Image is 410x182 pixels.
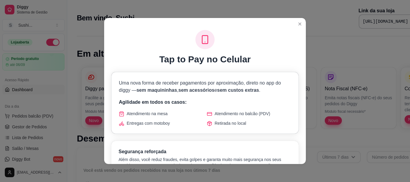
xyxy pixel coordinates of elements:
span: sem custos extras [217,88,259,93]
span: sem maquininhas [137,88,177,93]
span: Retirada no local [215,120,246,126]
p: Agilidade em todos os casos: [119,99,291,106]
p: Uma nova forma de receber pagamentos por aproximação, direto no app do diggy — , e . [119,79,291,94]
span: sem acessórios [178,88,214,93]
button: Close [295,19,305,29]
p: Além disso, você reduz fraudes, evita golpes e garanta muito mais segurança nos seus recebimentos... [119,157,291,175]
h3: Segurança reforçada [119,148,291,155]
span: Entregas com motoboy [127,120,170,126]
span: Atendimento no balcão (PDV) [215,111,270,117]
span: Atendimento na mesa [127,111,167,117]
h1: Tap to Pay no Celular [159,54,251,65]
